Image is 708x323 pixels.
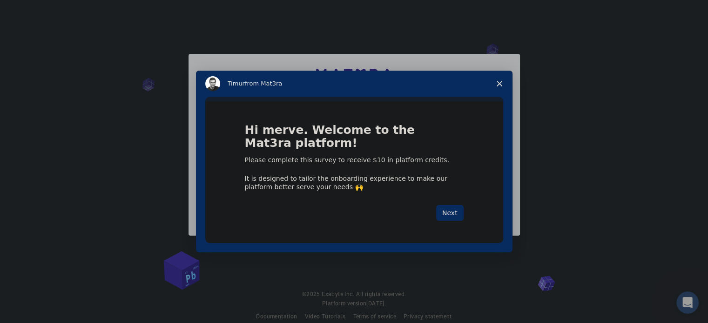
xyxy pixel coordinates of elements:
[205,76,220,91] img: Profile image for Timur
[228,80,245,87] span: Timur
[19,7,47,15] span: Destek
[245,80,282,87] span: from Mat3ra
[486,71,512,97] span: Close survey
[436,205,464,221] button: Next
[245,124,464,156] h1: Hi merve. Welcome to the Mat3ra platform!
[245,156,464,165] div: Please complete this survey to receive $10 in platform credits.
[245,174,464,191] div: It is designed to tailor the onboarding experience to make our platform better serve your needs 🙌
